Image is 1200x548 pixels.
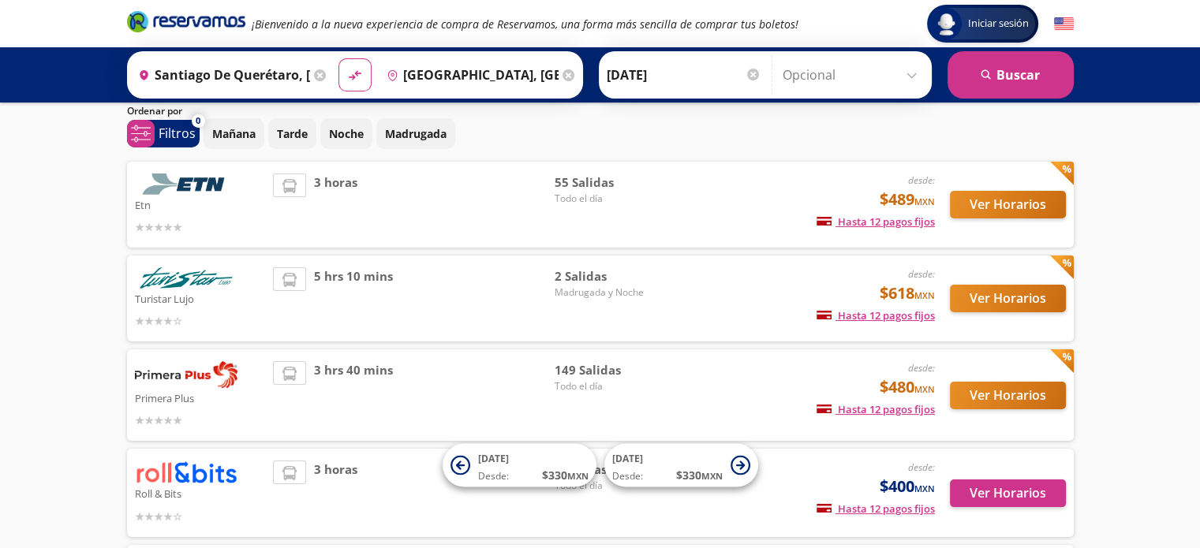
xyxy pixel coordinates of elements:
[212,125,256,142] p: Mañana
[1054,14,1074,34] button: English
[268,118,316,149] button: Tarde
[314,173,357,236] span: 3 horas
[612,452,643,465] span: [DATE]
[914,289,935,301] small: MXN
[252,17,798,32] em: ¡Bienvenido a la nueva experiencia de compra de Reservamos, una forma más sencilla de comprar tus...
[880,475,935,498] span: $400
[329,125,364,142] p: Noche
[914,196,935,207] small: MXN
[567,470,589,482] small: MXN
[127,120,200,147] button: 0Filtros
[135,195,266,214] p: Etn
[817,308,935,322] span: Hasta 12 pagos fijos
[135,483,266,502] p: Roll & Bits
[880,375,935,399] span: $480
[135,173,237,195] img: Etn
[478,452,509,465] span: [DATE]
[783,55,924,95] input: Opcional
[914,383,935,395] small: MXN
[135,361,237,388] img: Primera Plus
[908,361,935,375] em: desde:
[604,444,758,487] button: [DATE]Desde:$330MXN
[612,469,643,483] span: Desde:
[555,379,665,393] span: Todo el día
[950,479,1066,507] button: Ver Horarios
[127,9,245,38] a: Brand Logo
[914,483,935,494] small: MXN
[320,118,372,149] button: Noche
[380,55,559,95] input: Buscar Destino
[676,467,723,483] span: $ 330
[880,188,935,211] span: $489
[555,173,665,192] span: 55 Salidas
[127,104,182,118] p: Ordenar por
[555,361,665,379] span: 149 Salidas
[555,192,665,206] span: Todo el día
[196,114,200,128] span: 0
[443,444,596,487] button: [DATE]Desde:$330MXN
[908,173,935,187] em: desde:
[127,9,245,33] i: Brand Logo
[204,118,264,149] button: Mañana
[135,289,266,308] p: Turistar Lujo
[132,55,310,95] input: Buscar Origen
[542,467,589,483] span: $ 330
[376,118,455,149] button: Madrugada
[701,470,723,482] small: MXN
[817,402,935,416] span: Hasta 12 pagos fijos
[607,55,761,95] input: Elegir Fecha
[159,124,196,143] p: Filtros
[478,469,509,483] span: Desde:
[950,285,1066,312] button: Ver Horarios
[817,214,935,229] span: Hasta 12 pagos fijos
[948,51,1074,99] button: Buscar
[135,267,237,289] img: Turistar Lujo
[817,501,935,516] span: Hasta 12 pagos fijos
[962,16,1035,32] span: Iniciar sesión
[555,285,665,300] span: Madrugada y Noche
[314,361,393,429] span: 3 hrs 40 mins
[908,460,935,474] em: desde:
[950,191,1066,218] button: Ver Horarios
[314,267,393,330] span: 5 hrs 10 mins
[908,267,935,281] em: desde:
[135,460,237,483] img: Roll & Bits
[277,125,308,142] p: Tarde
[135,388,266,407] p: Primera Plus
[555,267,665,285] span: 2 Salidas
[314,460,357,524] span: 3 horas
[880,281,935,305] span: $618
[385,125,447,142] p: Madrugada
[950,382,1066,409] button: Ver Horarios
